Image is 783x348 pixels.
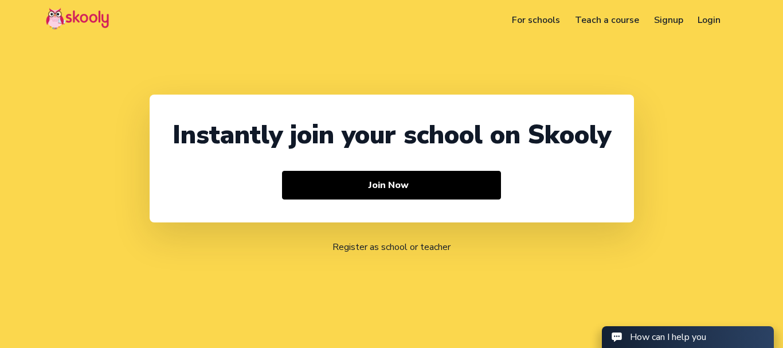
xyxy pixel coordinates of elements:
button: Join Now [282,171,502,200]
a: For schools [505,11,568,29]
div: Instantly join your school on Skooly [173,118,611,153]
a: Register as school or teacher [332,241,451,253]
a: Signup [647,11,691,29]
a: Login [690,11,728,29]
img: Skooly [46,7,109,30]
a: Teach a course [567,11,647,29]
